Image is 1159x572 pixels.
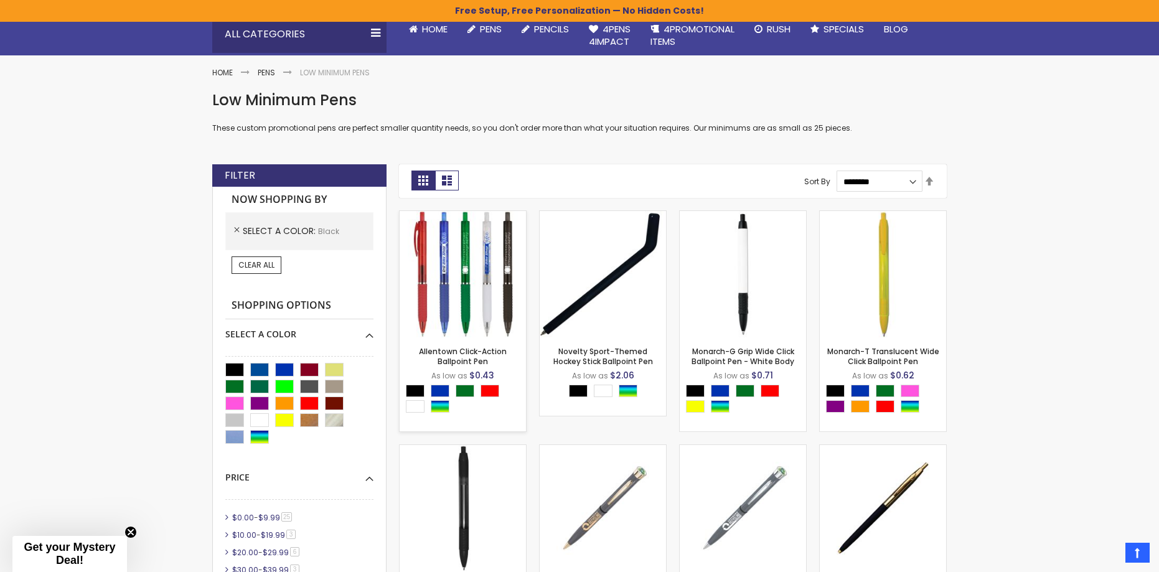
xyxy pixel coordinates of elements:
[232,512,254,523] span: $0.00
[281,512,292,522] span: 25
[826,385,845,397] div: Black
[411,171,435,190] strong: Grid
[852,370,888,381] span: As low as
[512,16,579,43] a: Pencils
[553,346,653,367] a: Novelty Sport-Themed Hockey Stick Ballpoint Pen
[225,187,373,213] strong: Now Shopping by
[594,385,612,397] div: White
[431,370,467,381] span: As low as
[820,445,946,571] img: Monument Collection - Personalized Garland® USA Made Hefty Resin Barrel Gold Cap & Accents Retrac...
[481,385,499,397] div: Red
[823,22,864,35] span: Specials
[422,22,448,35] span: Home
[680,210,806,221] a: Monarch-G Grip Wide Click Ballpoint Pen - White Body-Black
[686,385,705,397] div: Black
[406,385,425,397] div: Black
[826,400,845,413] div: Purple
[229,530,300,540] a: $10.00-$19.993
[851,385,870,397] div: Blue
[212,67,233,78] a: Home
[736,385,754,397] div: Green
[258,67,275,78] a: Pens
[225,293,373,319] strong: Shopping Options
[820,210,946,221] a: Monarch-T Translucent Wide Click Ballpoint Pen-Yellow
[1125,543,1150,563] a: Top
[686,400,705,413] div: Yellow
[744,16,800,43] a: Rush
[751,369,773,382] span: $0.71
[399,16,457,43] a: Home
[457,16,512,43] a: Pens
[589,22,631,48] span: 4Pens 4impact
[212,90,947,110] h1: Low Minimum Pens
[24,541,115,566] span: Get your Mystery Deal!
[713,370,749,381] span: As low as
[431,400,449,413] div: Assorted
[124,526,137,538] button: Close teaser
[569,385,588,397] div: Black
[761,385,779,397] div: Red
[579,16,640,56] a: 4Pens4impact
[229,512,296,523] a: $0.00-$9.9925
[767,22,791,35] span: Rush
[286,530,296,539] span: 3
[225,319,373,340] div: Select A Color
[406,385,526,416] div: Select A Color
[619,385,637,397] div: Assorted
[572,370,608,381] span: As low as
[876,385,894,397] div: Green
[419,346,507,367] a: Allentown Click-Action Ballpoint Pen
[406,400,425,413] div: White
[826,385,946,416] div: Select A Color
[686,385,806,416] div: Select A Color
[540,445,666,571] img: Garland® USA Made Recycled Hefty High Gloss Gold Accents Metal Twist Pen-Black
[258,512,280,523] span: $9.99
[400,210,526,221] a: Allentown Click-Action Ballpoint Pen
[804,176,830,187] label: Sort By
[243,225,318,237] span: Select A Color
[400,445,526,571] img: Monarch-TG Translucent Grip Wide Click Ballpoint Pen-Black
[12,536,127,572] div: Get your Mystery Deal!Close teaser
[884,22,908,35] span: Blog
[263,547,289,558] span: $29.99
[225,462,373,484] div: Price
[232,530,256,540] span: $10.00
[212,16,387,53] div: All Categories
[540,210,666,221] a: Novelty Sport-Themed Hockey Stick Ballpoint Pen-Black
[820,444,946,455] a: Monument Collection - Personalized Garland® USA Made Hefty Resin Barrel Gold Cap & Accents Retrac...
[569,385,644,400] div: Select A Color
[431,385,449,397] div: Blue
[212,90,947,133] div: These custom promotional pens are perfect smaller quantity needs, so you don't order more than wh...
[229,547,304,558] a: $20.00-$29.996
[318,226,339,237] span: Black
[232,256,281,274] a: Clear All
[232,547,258,558] span: $20.00
[225,169,255,182] strong: Filter
[680,445,806,571] img: Garland® USA Made Recycled Hefty High Gloss Chrome Accents Metal Twist Pen-Black
[711,385,730,397] div: Blue
[540,444,666,455] a: Garland® USA Made Recycled Hefty High Gloss Gold Accents Metal Twist Pen-Black
[800,16,874,43] a: Specials
[820,211,946,337] img: Monarch-T Translucent Wide Click Ballpoint Pen-Yellow
[680,211,806,337] img: Monarch-G Grip Wide Click Ballpoint Pen - White Body-Black
[890,369,914,382] span: $0.62
[901,385,919,397] div: Pink
[901,400,919,413] div: Assorted
[238,260,274,270] span: Clear All
[300,67,370,78] strong: Low Minimum Pens
[851,400,870,413] div: Orange
[261,530,285,540] span: $19.99
[290,547,299,556] span: 6
[400,211,526,337] img: Allentown Click-Action Ballpoint Pen
[827,346,939,367] a: Monarch-T Translucent Wide Click Ballpoint Pen
[876,400,894,413] div: Red
[640,16,744,56] a: 4PROMOTIONALITEMS
[540,211,666,337] img: Novelty Sport-Themed Hockey Stick Ballpoint Pen-Black
[400,444,526,455] a: Monarch-TG Translucent Grip Wide Click Ballpoint Pen-Black
[680,444,806,455] a: Garland® USA Made Recycled Hefty High Gloss Chrome Accents Metal Twist Pen-Black
[534,22,569,35] span: Pencils
[456,385,474,397] div: Green
[874,16,918,43] a: Blog
[480,22,502,35] span: Pens
[692,346,794,367] a: Monarch-G Grip Wide Click Ballpoint Pen - White Body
